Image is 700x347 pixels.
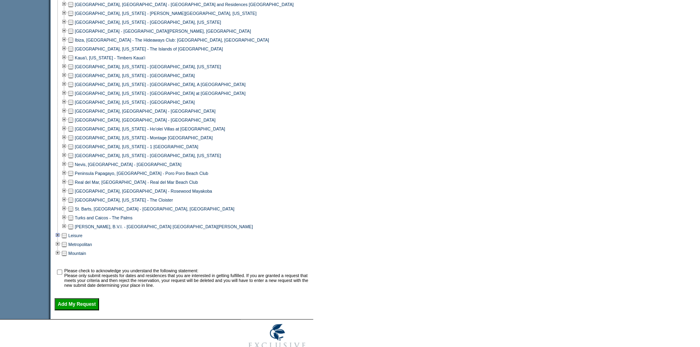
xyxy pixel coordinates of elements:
a: [GEOGRAPHIC_DATA], [US_STATE] - [GEOGRAPHIC_DATA] at [GEOGRAPHIC_DATA] [75,91,245,96]
input: Add My Request [55,298,99,310]
a: Nevis, [GEOGRAPHIC_DATA] - [GEOGRAPHIC_DATA] [75,162,181,167]
a: [GEOGRAPHIC_DATA], [US_STATE] - [GEOGRAPHIC_DATA], [US_STATE] [75,64,221,69]
a: [GEOGRAPHIC_DATA], [US_STATE] - [GEOGRAPHIC_DATA], [US_STATE] [75,153,221,158]
a: St. Barts, [GEOGRAPHIC_DATA] - [GEOGRAPHIC_DATA], [GEOGRAPHIC_DATA] [75,206,234,211]
a: [GEOGRAPHIC_DATA], [US_STATE] - [GEOGRAPHIC_DATA] [75,100,195,105]
a: Turks and Caicos - The Palms [75,215,133,220]
a: [GEOGRAPHIC_DATA], [US_STATE] - The Cloister [75,198,173,202]
a: [GEOGRAPHIC_DATA], [GEOGRAPHIC_DATA] - [GEOGRAPHIC_DATA] [75,118,215,122]
td: Please check to acknowledge you understand the following statement: Please only submit requests f... [64,268,310,288]
a: [GEOGRAPHIC_DATA], [US_STATE] - [PERSON_NAME][GEOGRAPHIC_DATA], [US_STATE] [75,11,257,16]
a: Metropolitan [68,242,92,247]
a: Real del Mar, [GEOGRAPHIC_DATA] - Real del Mar Beach Club [75,180,198,185]
a: [GEOGRAPHIC_DATA], [GEOGRAPHIC_DATA] - [GEOGRAPHIC_DATA] [75,109,215,114]
a: Peninsula Papagayo, [GEOGRAPHIC_DATA] - Poro Poro Beach Club [75,171,208,176]
a: [PERSON_NAME], B.V.I. - [GEOGRAPHIC_DATA] [GEOGRAPHIC_DATA][PERSON_NAME] [75,224,253,229]
a: [GEOGRAPHIC_DATA] - [GEOGRAPHIC_DATA][PERSON_NAME], [GEOGRAPHIC_DATA] [75,29,251,34]
a: [GEOGRAPHIC_DATA], [US_STATE] - [GEOGRAPHIC_DATA], A [GEOGRAPHIC_DATA] [75,82,245,87]
a: [GEOGRAPHIC_DATA], [US_STATE] - [GEOGRAPHIC_DATA], [US_STATE] [75,20,221,25]
a: Ibiza, [GEOGRAPHIC_DATA] - The Hideaways Club: [GEOGRAPHIC_DATA], [GEOGRAPHIC_DATA] [75,38,269,42]
a: [GEOGRAPHIC_DATA], [US_STATE] - The Islands of [GEOGRAPHIC_DATA] [75,46,223,51]
a: [GEOGRAPHIC_DATA], [US_STATE] - Ho'olei Villas at [GEOGRAPHIC_DATA] [75,126,225,131]
a: [GEOGRAPHIC_DATA], [GEOGRAPHIC_DATA] - Rosewood Mayakoba [75,189,212,193]
a: Kaua'i, [US_STATE] - Timbers Kaua'i [75,55,145,60]
a: [GEOGRAPHIC_DATA], [US_STATE] - [GEOGRAPHIC_DATA] [75,73,195,78]
a: [GEOGRAPHIC_DATA], [US_STATE] - Montage [GEOGRAPHIC_DATA] [75,135,213,140]
a: Leisure [68,233,82,238]
a: [GEOGRAPHIC_DATA], [GEOGRAPHIC_DATA] - [GEOGRAPHIC_DATA] and Residences [GEOGRAPHIC_DATA] [75,2,293,7]
a: Mountain [68,251,86,256]
a: [GEOGRAPHIC_DATA], [US_STATE] - 1 [GEOGRAPHIC_DATA] [75,144,198,149]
